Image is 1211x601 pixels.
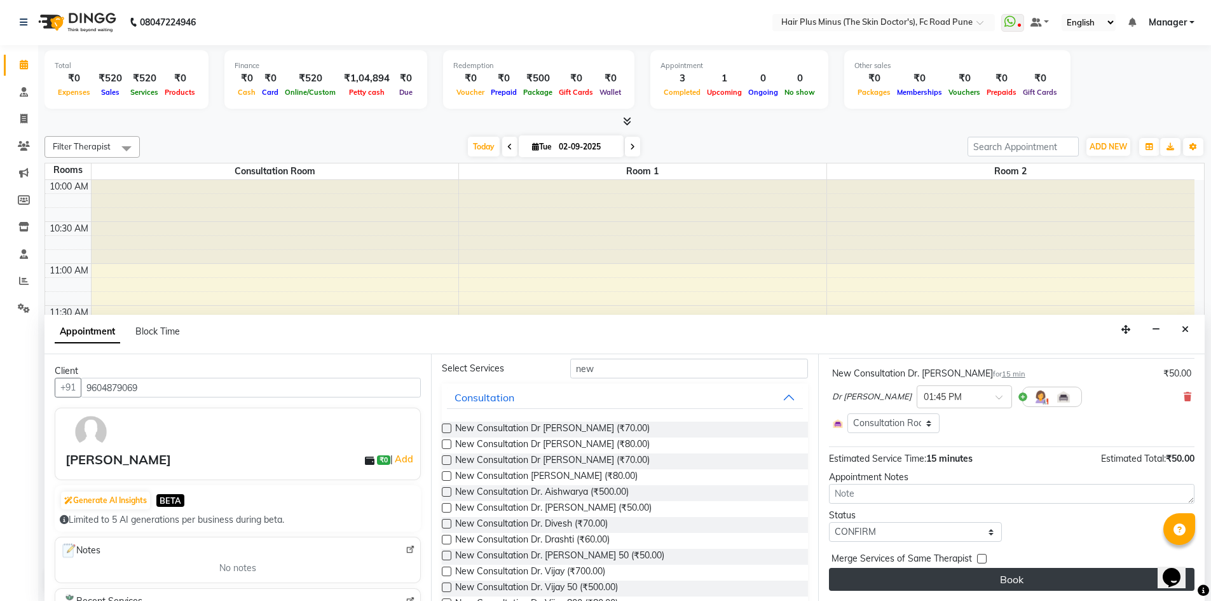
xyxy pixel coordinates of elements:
[570,359,808,378] input: Search by service name
[32,4,120,40] img: logo
[1163,367,1191,380] div: ₹50.00
[596,88,624,97] span: Wallet
[1056,389,1071,404] img: Interior.png
[219,562,256,575] span: No notes
[894,88,945,97] span: Memberships
[390,452,415,467] span: |
[339,71,395,86] div: ₹1,04,894
[1086,138,1130,156] button: ADD NEW
[854,71,894,86] div: ₹0
[829,471,1194,484] div: Appointment Notes
[455,485,629,501] span: New Consultation Dr. Aishwarya (₹500.00)
[827,163,1194,179] span: Room 2
[745,71,781,86] div: 0
[61,492,150,509] button: Generate AI Insights
[60,513,416,527] div: Limited to 5 AI generations per business during beta.
[45,163,91,177] div: Rooms
[520,88,556,97] span: Package
[945,71,983,86] div: ₹0
[432,362,561,375] div: Select Services
[1158,550,1198,588] iframe: chat widget
[396,88,416,97] span: Due
[55,88,93,97] span: Expenses
[127,71,161,86] div: ₹520
[135,326,180,337] span: Block Time
[1033,389,1048,404] img: Hairdresser.png
[468,137,500,156] span: Today
[781,88,818,97] span: No show
[47,180,91,193] div: 10:00 AM
[660,71,704,86] div: 3
[161,71,198,86] div: ₹0
[854,88,894,97] span: Packages
[53,141,111,151] span: Filter Therapist
[282,71,339,86] div: ₹520
[72,413,109,450] img: avatar
[55,378,81,397] button: +91
[455,549,664,565] span: New Consultation Dr. [PERSON_NAME] 50 (₹50.00)
[968,137,1079,156] input: Search Appointment
[455,581,618,597] span: New Consultation Dr. Vijay 50 (₹500.00)
[140,4,196,40] b: 08047224946
[660,60,818,71] div: Appointment
[596,71,624,86] div: ₹0
[455,517,608,533] span: New Consultation Dr. Divesh (₹70.00)
[983,88,1020,97] span: Prepaids
[1002,370,1025,378] span: 15 min
[259,71,282,86] div: ₹0
[1090,142,1127,151] span: ADD NEW
[832,367,1025,380] div: New Consultation Dr. [PERSON_NAME]
[47,264,91,277] div: 11:00 AM
[993,370,1025,378] small: for
[455,501,652,517] span: New Consultation Dr. [PERSON_NAME] (₹50.00)
[346,88,388,97] span: Petty cash
[55,71,93,86] div: ₹0
[829,568,1194,591] button: Book
[745,88,781,97] span: Ongoing
[161,88,198,97] span: Products
[455,438,650,453] span: New Consultation Dr [PERSON_NAME] (₹80.00)
[453,71,488,86] div: ₹0
[520,71,556,86] div: ₹500
[831,552,972,568] span: Merge Services of Same Therapist
[47,306,91,319] div: 11:30 AM
[455,422,650,438] span: New Consultation Dr [PERSON_NAME] (₹70.00)
[555,137,619,156] input: 2025-09-02
[259,88,282,97] span: Card
[704,88,745,97] span: Upcoming
[529,142,555,151] span: Tue
[829,509,1002,522] div: Status
[453,88,488,97] span: Voucher
[854,60,1060,71] div: Other sales
[55,321,120,343] span: Appointment
[894,71,945,86] div: ₹0
[704,71,745,86] div: 1
[945,88,983,97] span: Vouchers
[395,71,417,86] div: ₹0
[377,455,390,466] span: ₹0
[1101,453,1166,464] span: Estimated Total:
[453,60,624,71] div: Redemption
[983,71,1020,86] div: ₹0
[455,469,638,485] span: New Consultation [PERSON_NAME] (₹80.00)
[488,71,520,86] div: ₹0
[92,163,459,179] span: Consultation Room
[55,60,198,71] div: Total
[1176,320,1194,340] button: Close
[455,565,605,581] span: New Consultation Dr. Vijay (₹700.00)
[156,494,184,506] span: BETA
[556,71,596,86] div: ₹0
[393,452,415,467] a: Add
[459,163,826,179] span: Room 1
[127,88,161,97] span: Services
[556,88,596,97] span: Gift Cards
[1149,16,1187,29] span: Manager
[282,88,339,97] span: Online/Custom
[98,88,123,97] span: Sales
[55,364,421,378] div: Client
[455,453,650,469] span: New Consultation Dr [PERSON_NAME] (₹70.00)
[93,71,127,86] div: ₹520
[455,533,610,549] span: New Consultation Dr. Drashti (₹60.00)
[926,453,973,464] span: 15 minutes
[660,88,704,97] span: Completed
